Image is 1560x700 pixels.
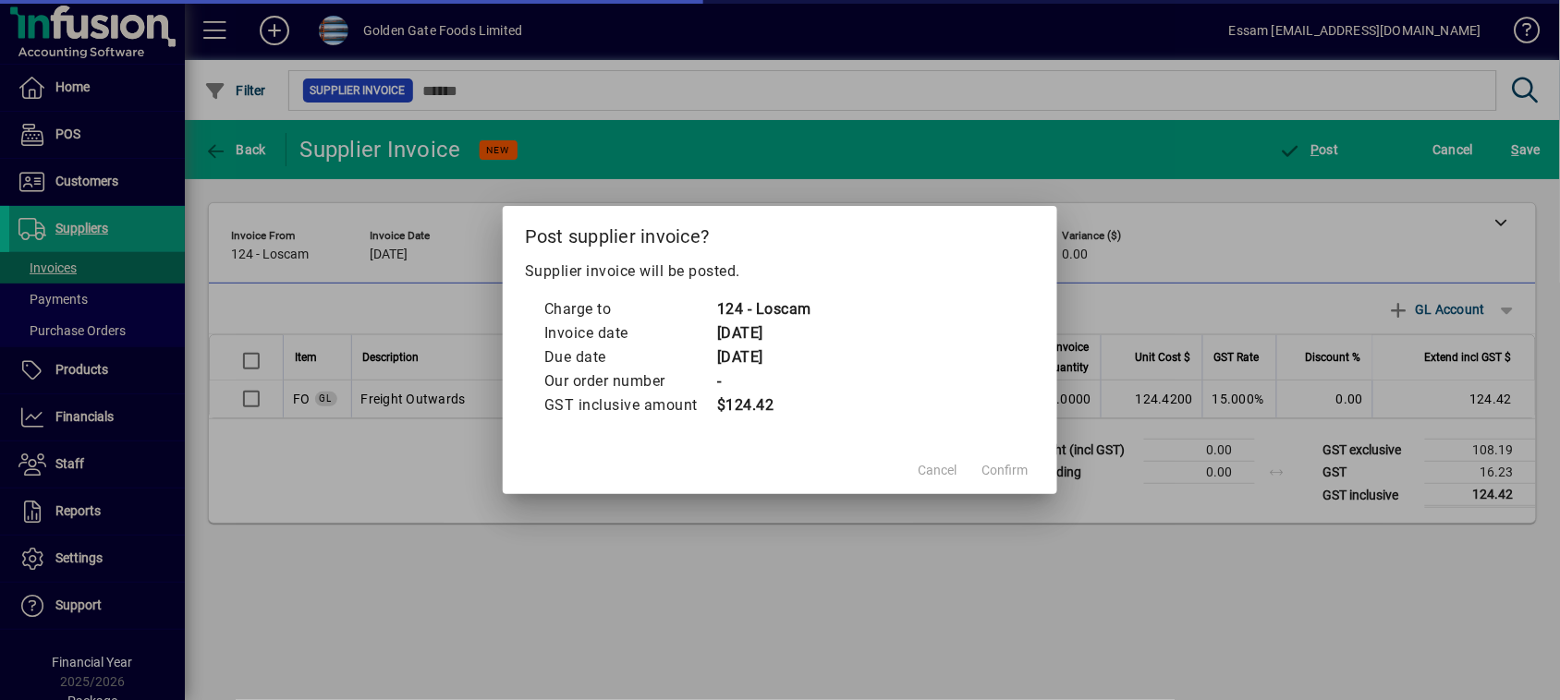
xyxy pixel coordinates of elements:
td: 124 - Loscam [716,297,811,321]
td: Our order number [543,369,716,393]
td: Charge to [543,297,716,321]
td: Due date [543,345,716,369]
td: [DATE] [716,345,811,369]
td: Invoice date [543,321,716,345]
td: $124.42 [716,393,811,417]
p: Supplier invoice will be posted. [525,260,1035,283]
h2: Post supplier invoice? [503,206,1057,259]
td: - [716,369,811,393]
td: GST inclusive amount [543,393,716,417]
td: [DATE] [716,321,811,345]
